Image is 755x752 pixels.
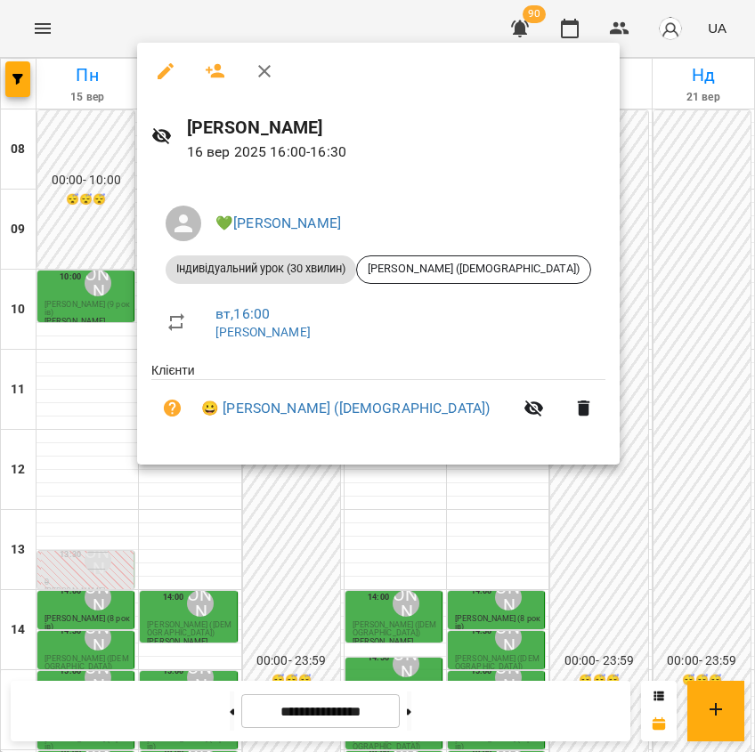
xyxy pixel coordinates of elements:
[151,387,194,430] button: Візит ще не сплачено. Додати оплату?
[187,142,605,163] p: 16 вер 2025 16:00 - 16:30
[357,261,590,277] span: [PERSON_NAME] ([DEMOGRAPHIC_DATA])
[356,255,591,284] div: [PERSON_NAME] ([DEMOGRAPHIC_DATA])
[215,325,311,339] a: [PERSON_NAME]
[215,305,270,322] a: вт , 16:00
[166,261,356,277] span: Індивідуальний урок (30 хвилин)
[215,214,341,231] a: 💚[PERSON_NAME]
[187,114,605,142] h6: [PERSON_NAME]
[151,361,605,444] ul: Клієнти
[201,398,490,419] a: 😀 [PERSON_NAME] ([DEMOGRAPHIC_DATA])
